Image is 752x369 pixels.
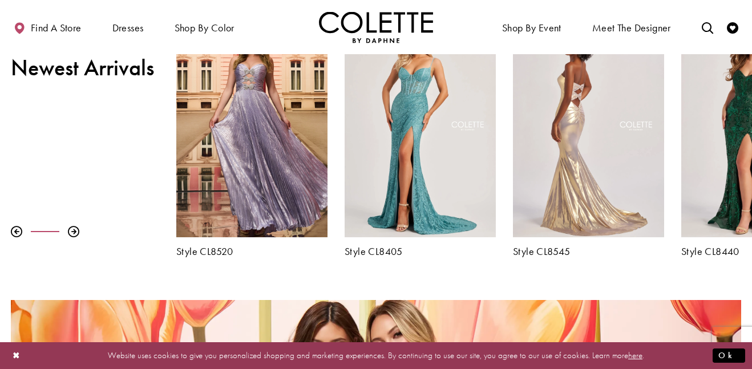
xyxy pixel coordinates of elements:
a: Visit Colette by Daphne Style No. CL8405 Page [345,17,496,237]
a: Style CL8520 [176,246,328,257]
a: Visit Colette by Daphne Style No. CL8545 Page [513,17,664,237]
a: Toggle search [699,11,716,43]
div: Colette by Daphne Style No. CL8520 [168,9,336,265]
div: Colette by Daphne Style No. CL8545 [504,9,673,265]
a: Visit Home Page [319,11,433,43]
p: Website uses cookies to give you personalized shopping and marketing experiences. By continuing t... [82,348,670,363]
img: Colette by Daphne [319,11,433,43]
span: Dresses [110,11,147,43]
span: Shop by color [175,22,235,34]
span: Shop By Event [502,22,561,34]
span: Shop by color [172,11,237,43]
button: Close Dialog [7,346,26,366]
span: Shop By Event [499,11,564,43]
a: Check Wishlist [724,11,741,43]
a: Meet the designer [589,11,674,43]
a: Style CL8405 [345,246,496,257]
a: Style CL8545 [513,246,664,257]
a: Visit Colette by Daphne Style No. CL8520 Page [176,17,328,237]
a: Find a store [11,11,84,43]
span: Meet the designer [592,22,671,34]
a: here [628,350,642,361]
h2: Explore all the Newest Arrivals [11,29,159,81]
span: Dresses [112,22,144,34]
div: Colette by Daphne Style No. CL8405 [336,9,504,265]
button: Submit Dialog [713,348,745,363]
span: Find a store [31,22,82,34]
